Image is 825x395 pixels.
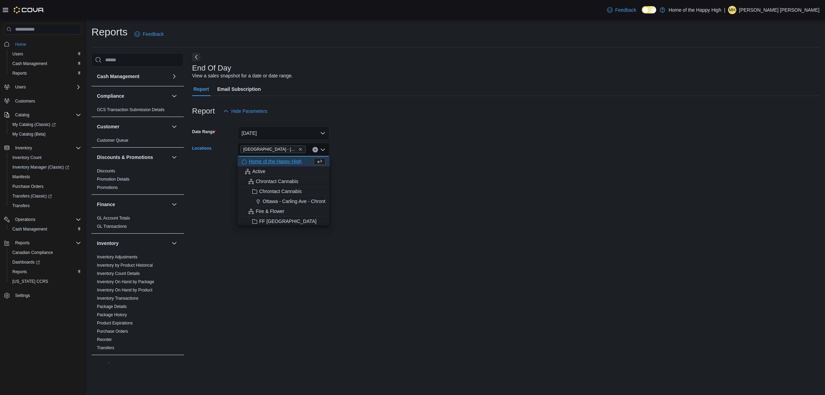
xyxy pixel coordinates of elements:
span: [US_STATE] CCRS [12,279,48,284]
a: Transfers [10,202,32,210]
a: [US_STATE] CCRS [10,277,51,286]
button: Discounts & Promotions [97,154,169,161]
button: Manifests [7,172,84,182]
a: Canadian Compliance [10,248,56,257]
span: Transfers [12,203,30,209]
span: Dashboards [12,259,40,265]
button: Reports [7,68,84,78]
a: Dashboards [10,258,43,266]
button: Reports [12,239,32,247]
a: Inventory On Hand by Package [97,279,154,284]
a: Transfers (Classic) [7,191,84,201]
span: Manifests [12,174,30,180]
span: GL Transactions [97,224,127,229]
div: Compliance [91,106,184,117]
button: Operations [1,215,84,224]
button: Inventory [12,144,35,152]
h3: Inventory [97,240,119,247]
button: Cash Management [7,224,84,234]
a: My Catalog (Classic) [7,120,84,129]
h3: Discounts & Promotions [97,154,153,161]
span: Inventory [15,145,32,151]
span: Reorder [97,337,112,342]
button: Loyalty [170,361,178,369]
button: Inventory [1,143,84,153]
span: Settings [15,293,30,298]
button: Catalog [1,110,84,120]
span: Catalog [15,112,29,118]
button: Cash Management [170,72,178,81]
span: Customers [15,98,35,104]
a: Product Expirations [97,321,133,325]
button: Inventory Count [7,153,84,162]
button: Compliance [97,93,169,99]
p: [PERSON_NAME] [PERSON_NAME] [739,6,819,14]
a: Inventory Count [10,153,44,162]
span: My Catalog (Beta) [12,131,46,137]
span: Feedback [143,31,164,38]
span: Transfers (Classic) [12,193,52,199]
button: Users [12,83,29,91]
a: Inventory Manager (Classic) [7,162,84,172]
button: Cash Management [7,59,84,68]
span: Package Details [97,304,127,309]
a: Customers [12,97,38,105]
span: Users [15,84,26,90]
a: GL Transactions [97,224,127,229]
a: Inventory Manager (Classic) [10,163,72,171]
button: Finance [170,200,178,209]
button: FF [GEOGRAPHIC_DATA] [238,216,330,226]
button: [US_STATE] CCRS [7,277,84,286]
span: Reports [10,69,81,77]
span: Cash Management [10,60,81,68]
span: Reports [10,268,81,276]
button: Users [7,49,84,59]
h3: Finance [97,201,115,208]
span: Email Subscription [217,82,261,96]
button: Close list of options [320,147,326,152]
span: Inventory [12,144,81,152]
span: Active [252,168,265,175]
span: Operations [12,215,81,224]
button: My Catalog (Beta) [7,129,84,139]
button: Settings [1,290,84,300]
span: My Catalog (Classic) [12,122,56,127]
span: Cash Management [12,61,47,66]
input: Dark Mode [642,6,656,13]
a: Inventory by Product Historical [97,263,153,268]
a: Cash Management [10,60,50,68]
a: Package History [97,312,127,317]
span: Inventory Manager (Classic) [12,164,69,170]
a: Inventory On Hand by Product [97,288,152,292]
a: Cash Management [10,225,50,233]
button: Users [1,82,84,92]
h3: Loyalty [97,361,114,368]
span: Inventory Count [10,153,81,162]
button: Customer [170,122,178,131]
a: Inventory Adjustments [97,255,137,259]
h3: Report [192,107,215,115]
span: Hide Parameters [231,108,267,115]
button: Canadian Compliance [7,248,84,257]
h3: Customer [97,123,119,130]
h3: End Of Day [192,64,231,72]
a: OCS Transaction Submission Details [97,107,165,112]
span: Feedback [615,7,636,13]
button: Active [238,167,330,177]
span: Fire & Flower [256,208,284,215]
span: Ottawa - Carling Ave - Chrontact Cannabis [263,198,353,205]
span: Users [10,50,81,58]
span: Customer Queue [97,138,128,143]
button: Reports [1,238,84,248]
h3: Cash Management [97,73,140,80]
a: Inventory Transactions [97,296,139,301]
span: Home of the Happy High [249,158,301,165]
button: Home [1,39,84,49]
a: Purchase Orders [97,329,128,334]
